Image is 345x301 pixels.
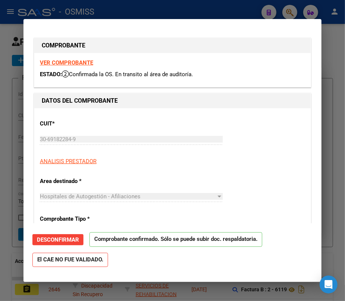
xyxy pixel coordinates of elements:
[40,71,62,78] span: ESTADO:
[32,253,108,267] strong: El CAE NO FUE VALIDADO.
[40,177,120,186] p: Area destinado *
[40,215,120,223] p: Comprobante Tipo *
[89,232,262,247] p: Comprobante confirmado. Sólo se puede subir doc. respaldatoria.
[320,276,338,294] div: Open Intercom Messenger
[62,71,193,78] span: Confirmada la OS. En transito al área de auditoría.
[42,42,85,49] strong: COMPROBANTE
[40,158,96,165] span: ANALISIS PRESTADOR
[40,59,93,66] a: VER COMPROBANTE
[40,193,140,200] span: Hospitales de Autogestión - Afiliaciones
[40,120,120,128] p: CUIT
[32,234,83,245] button: Desconfirmar
[37,236,79,243] span: Desconfirmar
[42,97,118,104] strong: DATOS DEL COMPROBANTE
